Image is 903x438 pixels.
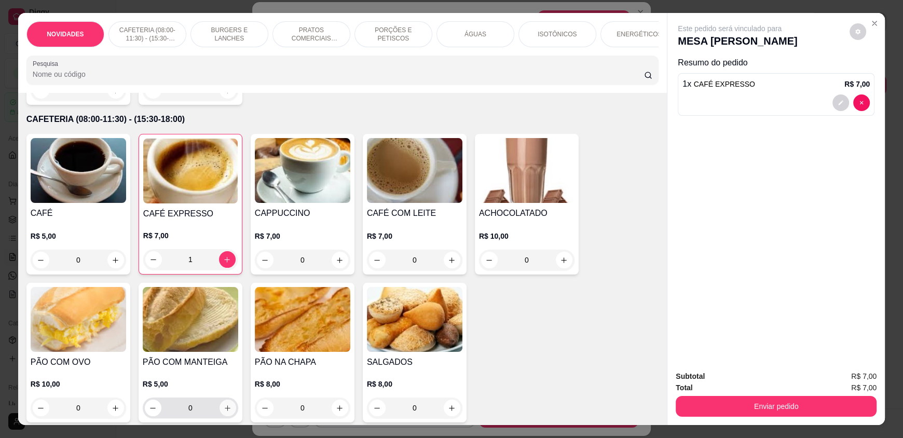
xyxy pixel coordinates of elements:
[33,59,62,68] label: Pesquisa
[33,69,645,79] input: Pesquisa
[255,231,350,241] p: R$ 7,00
[332,252,348,268] button: increase-product-quantity
[143,287,238,352] img: product-image
[367,207,462,220] h4: CAFÉ COM LEITE
[255,287,350,352] img: product-image
[678,23,797,34] p: Este pedido será vinculado para
[678,34,797,48] p: MESA [PERSON_NAME]
[255,207,350,220] h4: CAPPUCCINO
[117,26,177,43] p: CAFETERIA (08:00-11:30) - (15:30-18:00)
[257,252,273,268] button: decrease-product-quantity
[617,30,662,38] p: ENERGÉTICOS
[369,252,386,268] button: decrease-product-quantity
[367,356,462,368] h4: SALGADOS
[31,379,126,389] p: R$ 10,00
[851,371,877,382] span: R$ 7,00
[850,23,866,40] button: decrease-product-quantity
[479,138,574,203] img: product-image
[255,138,350,203] img: product-image
[31,287,126,352] img: product-image
[538,30,577,38] p: ISOTÔNICOS
[479,207,574,220] h4: ACHOCOLATADO
[369,400,386,416] button: decrease-product-quantity
[145,400,161,416] button: decrease-product-quantity
[367,231,462,241] p: R$ 7,00
[255,356,350,368] h4: PÃO NA CHAPA
[676,396,877,417] button: Enviar pedido
[332,400,348,416] button: increase-product-quantity
[47,30,84,38] p: NOVIDADES
[851,382,877,393] span: R$ 7,00
[26,113,659,126] p: CAFETERIA (08:00-11:30) - (15:30-18:00)
[143,139,238,203] img: product-image
[145,251,162,268] button: decrease-product-quantity
[832,94,849,111] button: decrease-product-quantity
[255,379,350,389] p: R$ 8,00
[33,252,49,268] button: decrease-product-quantity
[367,287,462,352] img: product-image
[444,252,460,268] button: increase-product-quantity
[31,231,126,241] p: R$ 5,00
[219,251,236,268] button: increase-product-quantity
[676,384,692,392] strong: Total
[143,208,238,220] h4: CAFÉ EXPRESSO
[143,230,238,241] p: R$ 7,00
[107,252,124,268] button: increase-product-quantity
[107,400,124,416] button: increase-product-quantity
[464,30,486,38] p: ÁGUAS
[31,138,126,203] img: product-image
[220,400,236,416] button: increase-product-quantity
[678,57,874,69] p: Resumo do pedido
[363,26,423,43] p: PORÇÕES E PETISCOS
[844,79,870,89] p: R$ 7,00
[31,207,126,220] h4: CAFÉ
[281,26,341,43] p: PRATOS COMERCIAIS (11:30-15:30)
[257,400,273,416] button: decrease-product-quantity
[33,400,49,416] button: decrease-product-quantity
[694,80,755,88] span: CAFÉ EXPRESSO
[31,356,126,368] h4: PÃO COM OVO
[367,379,462,389] p: R$ 8,00
[682,78,755,90] p: 1 x
[199,26,259,43] p: BURGERS E LANCHES
[367,138,462,203] img: product-image
[853,94,870,111] button: decrease-product-quantity
[676,372,705,380] strong: Subtotal
[556,252,572,268] button: increase-product-quantity
[143,379,238,389] p: R$ 5,00
[479,231,574,241] p: R$ 10,00
[866,15,883,32] button: Close
[481,252,498,268] button: decrease-product-quantity
[444,400,460,416] button: increase-product-quantity
[143,356,238,368] h4: PÃO COM MANTEIGA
